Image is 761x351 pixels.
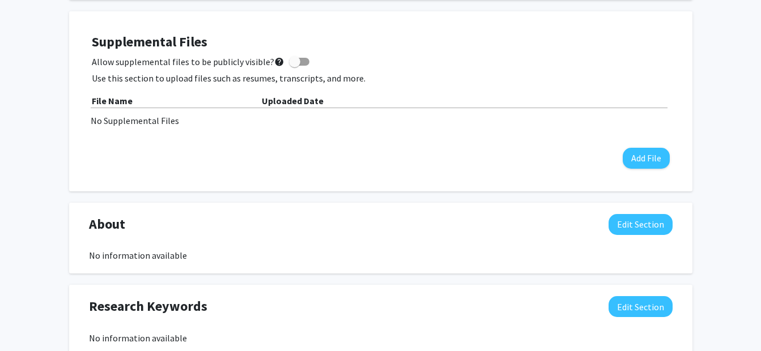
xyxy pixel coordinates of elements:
[8,300,48,343] iframe: Chat
[92,71,670,85] p: Use this section to upload files such as resumes, transcripts, and more.
[92,34,670,50] h4: Supplemental Files
[89,214,125,234] span: About
[89,331,673,345] div: No information available
[92,95,133,106] b: File Name
[274,55,284,69] mat-icon: help
[92,55,284,69] span: Allow supplemental files to be publicly visible?
[262,95,324,106] b: Uploaded Date
[609,296,673,317] button: Edit Research Keywords
[623,148,670,169] button: Add File
[609,214,673,235] button: Edit About
[89,296,207,316] span: Research Keywords
[91,114,671,127] div: No Supplemental Files
[89,249,673,262] div: No information available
